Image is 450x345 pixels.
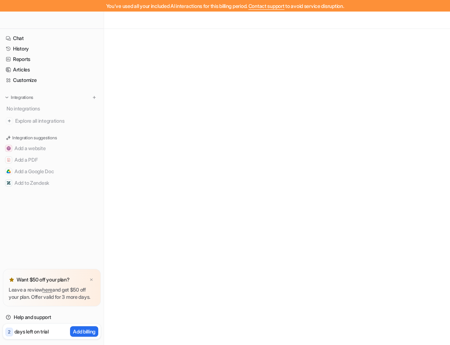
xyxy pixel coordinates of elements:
[92,95,97,100] img: menu_add.svg
[14,328,49,335] p: days left on trial
[3,33,101,43] a: Chat
[7,146,11,150] img: Add a website
[248,3,285,9] span: Contact support
[6,117,13,125] img: explore all integrations
[3,54,101,64] a: Reports
[9,286,95,301] p: Leave a review and get $50 off your plan. Offer valid for 3 more days.
[17,276,70,283] p: Want $50 off your plan?
[3,312,101,322] a: Help and support
[3,65,101,75] a: Articles
[8,329,10,335] p: 2
[3,75,101,85] a: Customize
[3,116,101,126] a: Explore all integrations
[3,44,101,54] a: History
[9,277,14,283] img: star
[4,95,9,100] img: expand menu
[7,169,11,174] img: Add a Google Doc
[73,328,95,335] p: Add billing
[70,326,98,337] button: Add billing
[42,287,52,293] a: here
[3,177,101,189] button: Add to ZendeskAdd to Zendesk
[3,143,101,154] button: Add a websiteAdd a website
[7,181,11,185] img: Add to Zendesk
[4,102,101,114] div: No integrations
[3,94,35,101] button: Integrations
[3,166,101,177] button: Add a Google DocAdd a Google Doc
[7,158,11,162] img: Add a PDF
[15,115,98,127] span: Explore all integrations
[3,154,101,166] button: Add a PDFAdd a PDF
[89,278,94,282] img: x
[11,95,33,100] p: Integrations
[12,135,57,141] p: Integration suggestions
